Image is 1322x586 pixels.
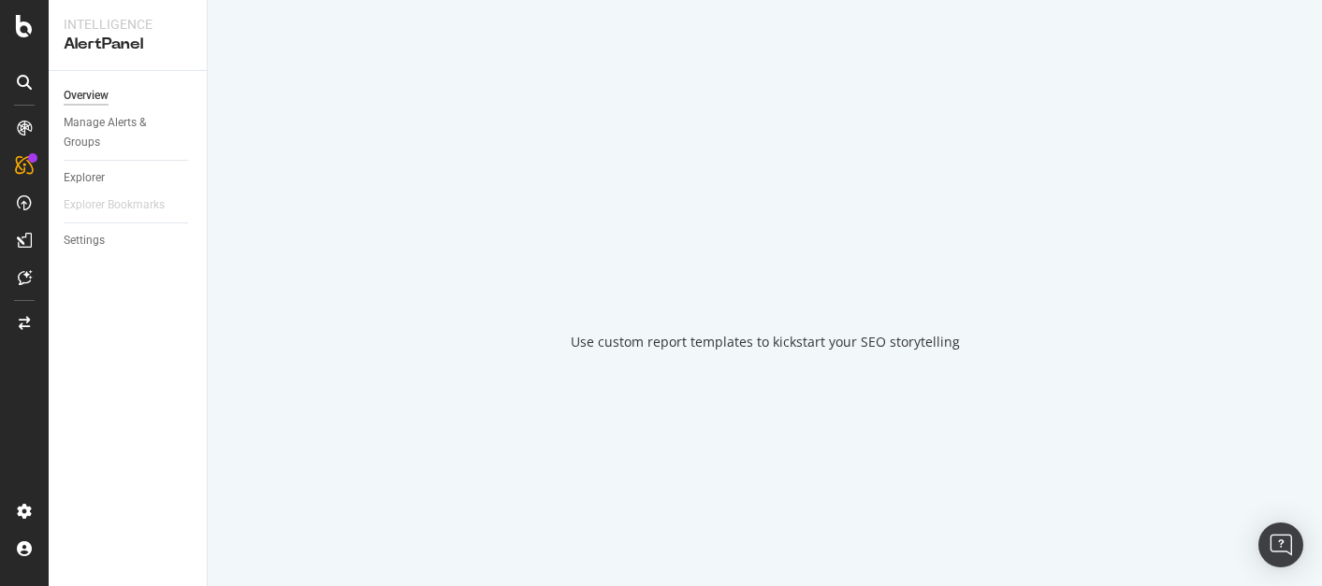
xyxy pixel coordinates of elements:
[64,231,194,250] a: Settings
[64,231,105,250] div: Settings
[64,86,109,106] div: Overview
[64,113,194,152] a: Manage Alerts & Groups
[64,168,194,188] a: Explorer
[64,15,192,34] div: Intelligence
[64,113,176,152] div: Manage Alerts & Groups
[64,86,194,106] a: Overview
[64,34,192,55] div: AlertPanel
[64,195,183,215] a: Explorer Bookmarks
[571,333,960,351] div: Use custom report templates to kickstart your SEO storytelling
[1258,522,1303,567] div: Open Intercom Messenger
[64,195,165,215] div: Explorer Bookmarks
[698,236,833,303] div: animation
[64,168,105,188] div: Explorer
